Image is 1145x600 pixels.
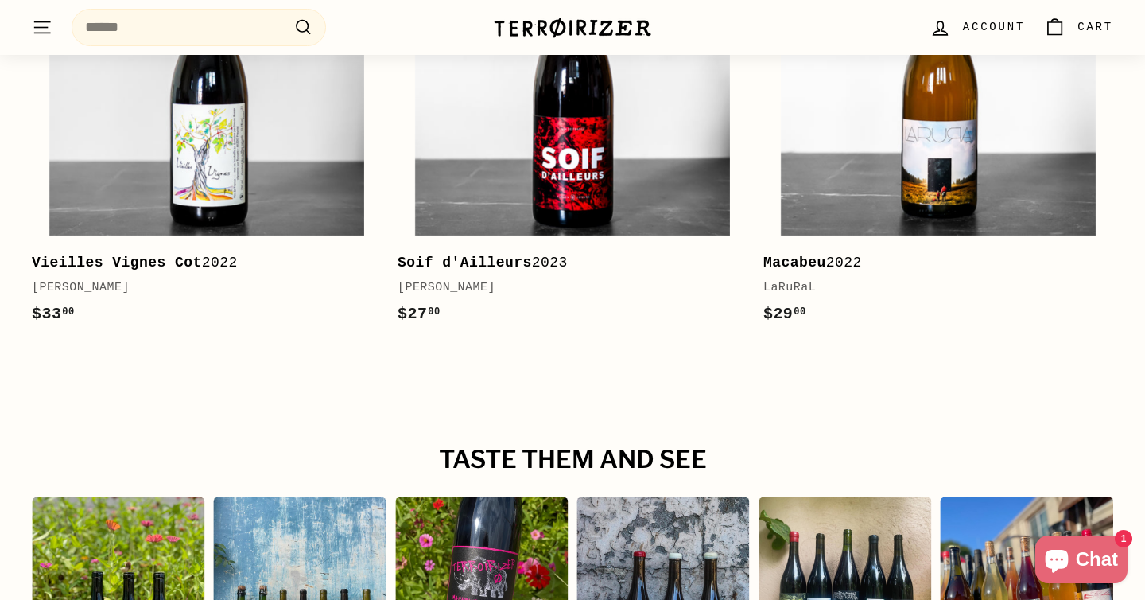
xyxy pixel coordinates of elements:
[763,305,806,323] span: $29
[32,255,202,271] b: Vieilles Vignes Cot
[794,306,805,318] sup: 00
[428,306,440,318] sup: 00
[763,251,1097,275] div: 2022
[398,255,532,271] b: Soif d'Ailleurs
[763,279,1097,298] div: LaRuRaL
[32,279,366,298] div: [PERSON_NAME]
[32,446,1113,473] h2: Taste them and see
[62,306,74,318] sup: 00
[398,305,441,323] span: $27
[963,18,1025,36] span: Account
[398,251,732,275] div: 2023
[920,4,1034,51] a: Account
[32,251,366,275] div: 2022
[1030,536,1132,587] inbox-online-store-chat: Shopify online store chat
[1077,18,1113,36] span: Cart
[32,305,75,323] span: $33
[398,279,732,298] div: [PERSON_NAME]
[1034,4,1123,51] a: Cart
[763,255,826,271] b: Macabeu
